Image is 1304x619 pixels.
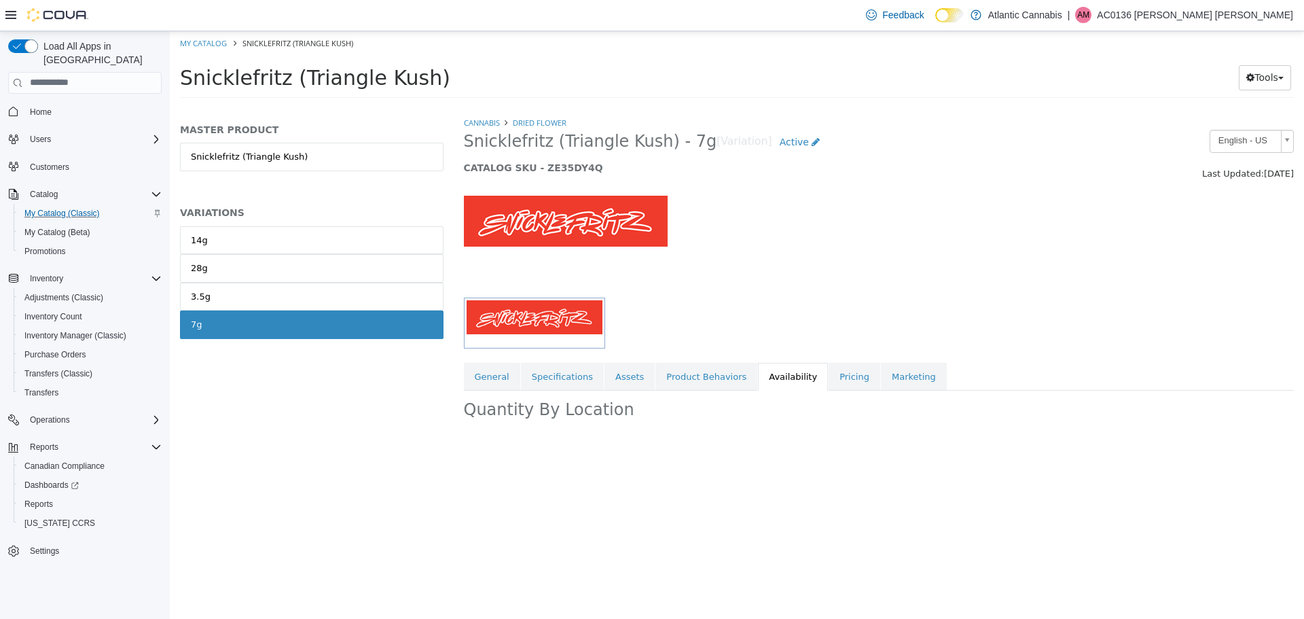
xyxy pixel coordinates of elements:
[14,457,167,476] button: Canadian Compliance
[24,461,105,472] span: Canadian Compliance
[30,546,59,556] span: Settings
[24,368,92,379] span: Transfers (Classic)
[1068,7,1070,23] p: |
[24,439,162,455] span: Reports
[14,514,167,533] button: [US_STATE] CCRS
[24,159,75,175] a: Customers
[10,7,57,17] a: My Catalog
[14,307,167,326] button: Inventory Count
[711,332,777,360] a: Marketing
[19,308,162,325] span: Inventory Count
[24,186,63,202] button: Catalog
[24,270,69,287] button: Inventory
[24,131,162,147] span: Users
[935,22,936,23] span: Dark Mode
[14,364,167,383] button: Transfers (Classic)
[3,410,167,429] button: Operations
[1032,137,1094,147] span: Last Updated:
[19,496,58,512] a: Reports
[14,476,167,495] a: Dashboards
[19,477,84,493] a: Dashboards
[10,92,274,105] h5: MASTER PRODUCT
[19,496,162,512] span: Reports
[861,1,929,29] a: Feedback
[435,332,485,360] a: Assets
[1097,7,1293,23] p: AC0136 [PERSON_NAME] [PERSON_NAME]
[343,86,397,96] a: Dried Flower
[19,366,162,382] span: Transfers (Classic)
[3,185,167,204] button: Catalog
[1094,137,1124,147] span: [DATE]
[24,311,82,322] span: Inventory Count
[19,243,71,260] a: Promotions
[73,7,183,17] span: Snicklefritz (Triangle Kush)
[19,328,132,344] a: Inventory Manager (Classic)
[294,368,465,389] h2: Quantity By Location
[10,175,274,188] h5: VARIATIONS
[21,259,41,272] div: 3.5g
[24,227,90,238] span: My Catalog (Beta)
[14,495,167,514] button: Reports
[19,205,162,222] span: My Catalog (Classic)
[24,292,103,303] span: Adjustments (Classic)
[659,332,710,360] a: Pricing
[294,130,911,143] h5: CATALOG SKU - ZE35DY4Q
[3,541,167,561] button: Settings
[24,387,58,398] span: Transfers
[19,289,162,306] span: Adjustments (Classic)
[24,349,86,360] span: Purchase Orders
[8,96,162,597] nav: Complex example
[24,104,57,120] a: Home
[19,515,162,531] span: Washington CCRS
[19,308,88,325] a: Inventory Count
[24,412,162,428] span: Operations
[294,86,330,96] a: Cannabis
[24,330,126,341] span: Inventory Manager (Classic)
[294,100,547,121] span: Snicklefritz (Triangle Kush) - 7g
[935,8,964,22] input: Dark Mode
[1040,99,1124,122] a: English - US
[30,107,52,118] span: Home
[14,204,167,223] button: My Catalog (Classic)
[19,385,162,401] span: Transfers
[24,480,79,491] span: Dashboards
[24,186,162,202] span: Catalog
[19,347,162,363] span: Purchase Orders
[988,7,1062,23] p: Atlantic Cannabis
[30,134,51,145] span: Users
[19,458,162,474] span: Canadian Compliance
[588,332,658,360] a: Availability
[351,332,434,360] a: Specifications
[30,189,58,200] span: Catalog
[21,287,33,300] div: 7g
[21,202,38,216] div: 14g
[19,243,162,260] span: Promotions
[3,157,167,177] button: Customers
[14,288,167,307] button: Adjustments (Classic)
[14,383,167,402] button: Transfers
[24,208,100,219] span: My Catalog (Classic)
[24,103,162,120] span: Home
[21,230,38,244] div: 28g
[24,158,162,175] span: Customers
[19,224,96,241] a: My Catalog (Beta)
[294,164,498,215] img: 150
[24,131,56,147] button: Users
[38,39,162,67] span: Load All Apps in [GEOGRAPHIC_DATA]
[14,223,167,242] button: My Catalog (Beta)
[3,438,167,457] button: Reports
[30,273,63,284] span: Inventory
[19,205,105,222] a: My Catalog (Classic)
[27,8,88,22] img: Cova
[10,35,280,58] span: Snicklefritz (Triangle Kush)
[19,289,109,306] a: Adjustments (Classic)
[24,412,75,428] button: Operations
[486,332,587,360] a: Product Behaviors
[882,8,924,22] span: Feedback
[19,366,98,382] a: Transfers (Classic)
[294,332,350,360] a: General
[1040,99,1106,120] span: English - US
[19,458,110,474] a: Canadian Compliance
[30,414,70,425] span: Operations
[610,105,639,116] span: Active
